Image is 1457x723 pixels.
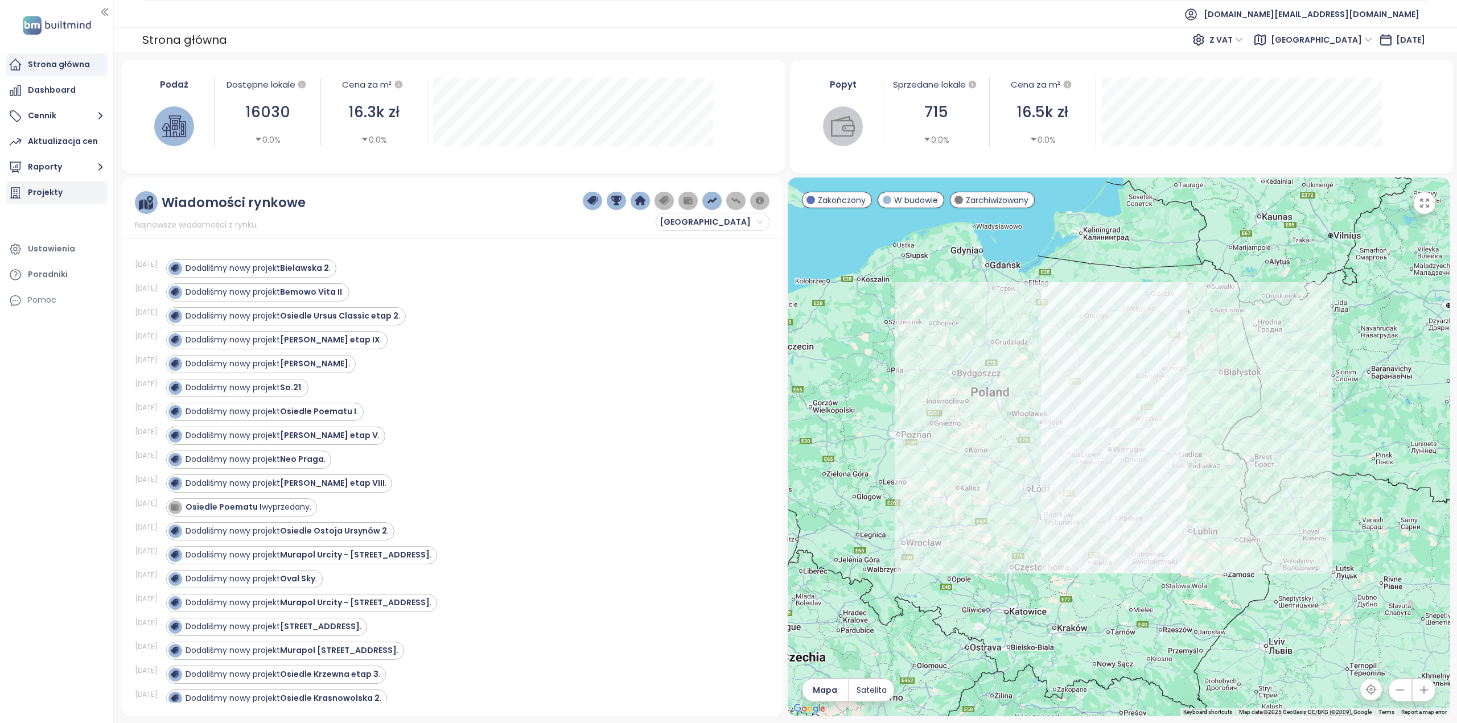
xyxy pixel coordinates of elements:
[186,406,358,418] div: Dodaliśmy nowy projekt .
[1030,135,1038,143] span: caret-down
[186,262,331,274] div: Dodaliśmy nowy projekt .
[186,477,386,489] div: Dodaliśmy nowy projekt .
[755,196,765,206] img: information-circle.png
[28,83,76,97] div: Dashboard
[186,692,381,704] div: Dodaliśmy nowy projekt .
[171,503,179,511] img: icon
[6,79,108,102] a: Dashboard
[186,668,380,680] div: Dodaliśmy nowy projekt .
[171,622,179,630] img: icon
[171,575,179,582] img: icon
[280,286,342,298] strong: Bemowo Vita II
[135,570,163,580] div: [DATE]
[186,453,326,465] div: Dodaliśmy nowy projekt .
[186,286,344,298] div: Dodaliśmy nowy projekt .
[220,78,315,92] div: Dostępne lokale
[28,267,68,282] div: Poradniki
[171,479,179,487] img: icon
[135,331,163,341] div: [DATE]
[171,431,179,439] img: icon
[135,474,163,485] div: [DATE]
[171,312,179,320] img: icon
[1209,31,1243,48] span: Z VAT
[889,101,983,124] div: 715
[186,501,311,513] div: wyprzedany.
[135,427,163,437] div: [DATE]
[923,135,931,143] span: caret-down
[135,259,163,270] div: [DATE]
[707,196,717,206] img: price-increases.png
[683,196,693,206] img: wallet-dark-grey.png
[6,181,108,204] a: Projekty
[791,701,828,716] img: Google
[280,429,378,441] strong: [PERSON_NAME] etap V
[254,135,262,143] span: caret-down
[135,689,163,700] div: [DATE]
[280,692,380,704] strong: Osiedle Krasnowolska 2
[587,196,598,206] img: price-tag-dark-blue.png
[857,684,887,696] span: Satelita
[28,134,98,148] div: Aktualizacja cen
[135,666,163,676] div: [DATE]
[966,194,1028,206] span: Zarchiwizowany
[6,263,108,286] a: Poradniki
[141,78,209,91] div: Podaż
[171,264,179,272] img: icon
[171,527,179,535] img: icon
[280,597,430,608] strong: Murapol Urcity - [STREET_ADDRESS]
[135,218,258,231] span: Najnowsze wiadomości z rynku.
[280,644,397,656] strong: Murapol [STREET_ADDRESS]
[171,407,179,415] img: icon
[995,78,1090,92] div: Cena za m²
[1030,134,1056,146] div: 0.0%
[818,194,866,206] span: Zakończony
[809,78,878,91] div: Popyt
[280,310,398,321] strong: Osiedle Ursus Classic etap 2
[1183,708,1232,716] button: Keyboard shortcuts
[280,621,360,632] strong: [STREET_ADDRESS]
[171,551,179,559] img: icon
[135,498,163,509] div: [DATE]
[280,668,378,680] strong: Osiedle Krzewna etap 3
[659,196,669,206] img: price-tag-grey.png
[280,549,430,560] strong: Murapol Urcity - [STREET_ADDRESS]
[831,114,855,138] img: wallet
[135,522,163,532] div: [DATE]
[280,525,387,536] strong: Osiedle Ostoja Ursynów 2
[135,355,163,365] div: [DATE]
[186,597,431,609] div: Dodaliśmy nowy projekt .
[6,105,108,127] button: Cennik
[6,130,108,153] a: Aktualizacja cen
[135,594,163,604] div: [DATE]
[135,451,163,461] div: [DATE]
[220,101,315,124] div: 16030
[923,134,949,146] div: 0.0%
[813,684,837,696] span: Mapa
[1401,709,1447,715] a: Report a map error
[171,288,179,296] img: icon
[280,382,301,393] strong: So.21
[280,262,329,274] strong: Bielawska 2
[1204,1,1419,28] span: [DOMAIN_NAME][EMAIL_ADDRESS][DOMAIN_NAME]
[849,679,894,701] button: Satelita
[135,283,163,294] div: [DATE]
[28,242,75,256] div: Ustawienia
[280,573,315,584] strong: Oval Sky
[135,379,163,389] div: [DATE]
[186,573,317,585] div: Dodaliśmy nowy projekt .
[361,135,369,143] span: caret-down
[171,598,179,606] img: icon
[186,501,262,513] strong: Osiedle Poematu I
[171,646,179,654] img: icon
[731,196,741,206] img: price-decreases.png
[171,455,179,463] img: icon
[6,156,108,179] button: Raporty
[254,134,281,146] div: 0.0%
[791,701,828,716] a: Open this area in Google Maps (opens a new window)
[1271,31,1372,48] span: Warszawa
[280,358,348,369] strong: [PERSON_NAME]
[186,310,400,322] div: Dodaliśmy nowy projekt .
[186,644,398,656] div: Dodaliśmy nowy projekt .
[611,196,622,206] img: trophy-dark-blue.png
[19,14,94,37] img: logo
